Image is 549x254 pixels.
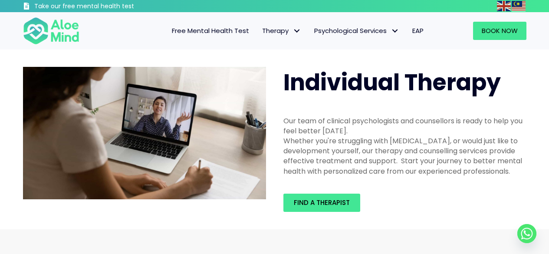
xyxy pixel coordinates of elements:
[34,2,181,11] h3: Take our free mental health test
[497,1,511,11] img: en
[91,22,430,40] nav: Menu
[314,26,399,35] span: Psychological Services
[256,22,308,40] a: TherapyTherapy: submenu
[406,22,430,40] a: EAP
[165,22,256,40] a: Free Mental Health Test
[172,26,249,35] span: Free Mental Health Test
[473,22,526,40] a: Book Now
[291,25,303,37] span: Therapy: submenu
[283,194,360,212] a: Find a therapist
[517,224,536,243] a: Whatsapp
[294,198,350,207] span: Find a therapist
[512,1,526,11] a: Malay
[23,2,181,12] a: Take our free mental health test
[308,22,406,40] a: Psychological ServicesPsychological Services: submenu
[23,67,266,200] img: Therapy online individual
[283,66,501,98] span: Individual Therapy
[497,1,512,11] a: English
[512,1,526,11] img: ms
[23,16,79,45] img: Aloe mind Logo
[389,25,401,37] span: Psychological Services: submenu
[283,116,526,136] div: Our team of clinical psychologists and counsellors is ready to help you feel better [DATE].
[262,26,301,35] span: Therapy
[283,136,526,176] div: Whether you're struggling with [MEDICAL_DATA], or would just like to development yourself, our th...
[482,26,518,35] span: Book Now
[412,26,424,35] span: EAP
